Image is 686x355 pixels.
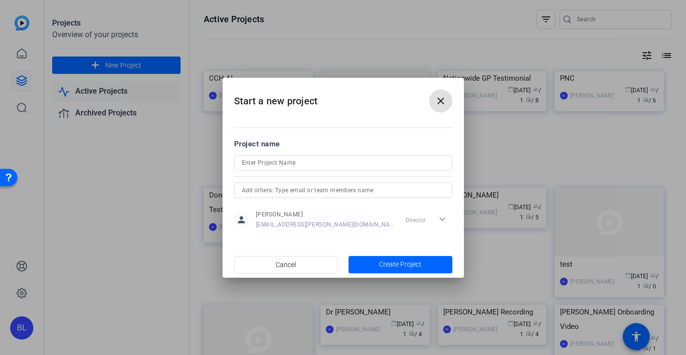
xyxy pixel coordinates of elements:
[242,157,445,169] input: Enter Project Name
[276,256,296,274] span: Cancel
[435,95,447,107] mat-icon: close
[256,211,394,218] span: [PERSON_NAME]
[223,78,464,117] h2: Start a new project
[256,221,394,228] span: [EMAIL_ADDRESS][PERSON_NAME][DOMAIN_NAME]
[234,139,452,149] div: Project name
[349,256,452,273] button: Create Project
[234,213,249,227] mat-icon: person
[379,259,421,270] span: Create Project
[242,185,445,196] input: Add others: Type email or team members name
[234,256,338,273] button: Cancel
